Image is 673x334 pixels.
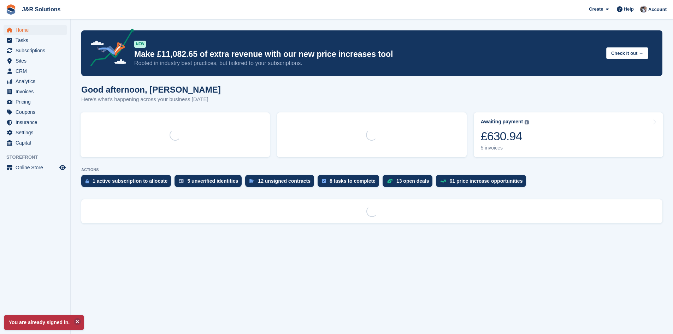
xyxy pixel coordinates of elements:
[16,66,58,76] span: CRM
[258,178,311,184] div: 12 unsigned contracts
[4,87,67,96] a: menu
[481,129,529,143] div: £630.94
[58,163,67,172] a: Preview store
[134,59,601,67] p: Rooted in industry best practices, but tailored to your subscriptions.
[81,168,662,172] p: ACTIONS
[134,41,146,48] div: NEW
[322,179,326,183] img: task-75834270c22a3079a89374b754ae025e5fb1db73e45f91037f5363f120a921f8.svg
[4,128,67,137] a: menu
[624,6,634,13] span: Help
[16,163,58,172] span: Online Store
[4,97,67,107] a: menu
[81,95,221,104] p: Here's what's happening across your business [DATE]
[383,175,436,191] a: 13 open deals
[481,145,529,151] div: 5 invoices
[481,119,523,125] div: Awaiting payment
[4,66,67,76] a: menu
[6,4,16,15] img: stora-icon-8386f47178a22dfd0bd8f6a31ec36ba5ce8667c1dd55bd0f319d3a0aa187defe.svg
[81,85,221,94] h1: Good afternoon, [PERSON_NAME]
[16,87,58,96] span: Invoices
[525,120,529,124] img: icon-info-grey-7440780725fd019a000dd9b08b2336e03edf1995a4989e88bcd33f0948082b44.svg
[648,6,667,13] span: Account
[134,49,601,59] p: Make £11,082.65 of extra revenue with our new price increases tool
[84,29,134,69] img: price-adjustments-announcement-icon-8257ccfd72463d97f412b2fc003d46551f7dbcb40ab6d574587a9cd5c0d94...
[16,128,58,137] span: Settings
[81,175,175,191] a: 1 active subscription to allocate
[318,175,383,191] a: 8 tasks to complete
[606,47,648,59] button: Check it out →
[187,178,238,184] div: 5 unverified identities
[449,178,523,184] div: 61 price increase opportunities
[6,154,70,161] span: Storefront
[16,117,58,127] span: Insurance
[440,180,446,183] img: price_increase_opportunities-93ffe204e8149a01c8c9dc8f82e8f89637d9d84a8eef4429ea346261dce0b2c0.svg
[436,175,530,191] a: 61 price increase opportunities
[4,117,67,127] a: menu
[4,56,67,66] a: menu
[396,178,429,184] div: 13 open deals
[640,6,647,13] img: Steve Revell
[16,76,58,86] span: Analytics
[93,178,167,184] div: 1 active subscription to allocate
[16,46,58,55] span: Subscriptions
[4,107,67,117] a: menu
[16,35,58,45] span: Tasks
[19,4,63,15] a: J&R Solutions
[4,315,84,330] p: You are already signed in.
[249,179,254,183] img: contract_signature_icon-13c848040528278c33f63329250d36e43548de30e8caae1d1a13099fd9432cc5.svg
[387,178,393,183] img: deal-1b604bf984904fb50ccaf53a9ad4b4a5d6e5aea283cecdc64d6e3604feb123c2.svg
[4,138,67,148] a: menu
[4,163,67,172] a: menu
[330,178,376,184] div: 8 tasks to complete
[474,112,663,157] a: Awaiting payment £630.94 5 invoices
[85,179,89,183] img: active_subscription_to_allocate_icon-d502201f5373d7db506a760aba3b589e785aa758c864c3986d89f69b8ff3...
[4,25,67,35] a: menu
[16,97,58,107] span: Pricing
[4,35,67,45] a: menu
[16,25,58,35] span: Home
[589,6,603,13] span: Create
[16,56,58,66] span: Sites
[175,175,245,191] a: 5 unverified identities
[245,175,318,191] a: 12 unsigned contracts
[4,76,67,86] a: menu
[16,138,58,148] span: Capital
[179,179,184,183] img: verify_identity-adf6edd0f0f0b5bbfe63781bf79b02c33cf7c696d77639b501bdc392416b5a36.svg
[16,107,58,117] span: Coupons
[4,46,67,55] a: menu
